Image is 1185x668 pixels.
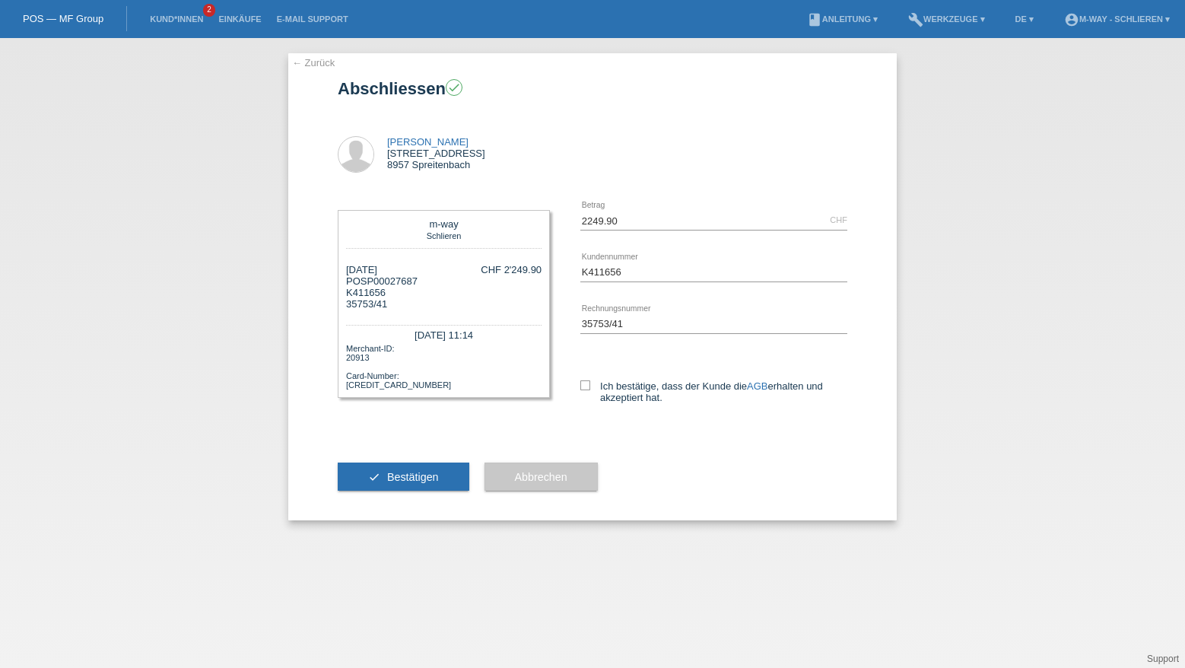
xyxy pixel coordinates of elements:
i: book [807,12,822,27]
a: DE ▾ [1008,14,1041,24]
a: [PERSON_NAME] [387,136,469,148]
div: [DATE] POSP00027687 [346,264,418,310]
span: 35753/41 [346,298,387,310]
span: K411656 [346,287,386,298]
a: bookAnleitung ▾ [799,14,885,24]
a: Kund*innen [142,14,211,24]
a: Einkäufe [211,14,268,24]
div: m-way [350,218,538,230]
label: Ich bestätige, dass der Kunde die erhalten und akzeptiert hat. [580,380,847,403]
h1: Abschliessen [338,79,847,98]
div: [STREET_ADDRESS] 8957 Spreitenbach [387,136,485,170]
span: 2 [203,4,215,17]
span: Bestätigen [387,471,439,483]
a: Support [1147,654,1179,664]
a: ← Zurück [292,57,335,68]
div: CHF 2'249.90 [481,264,542,275]
i: check [447,81,461,94]
i: check [368,471,380,483]
div: Merchant-ID: 20913 Card-Number: [CREDIT_CARD_NUMBER] [346,342,542,390]
div: CHF [830,215,847,224]
a: buildWerkzeuge ▾ [901,14,993,24]
i: build [908,12,923,27]
i: account_circle [1064,12,1079,27]
a: AGB [747,380,767,392]
a: account_circlem-way - Schlieren ▾ [1056,14,1177,24]
button: Abbrechen [484,463,598,491]
a: E-Mail Support [269,14,356,24]
button: check Bestätigen [338,463,469,491]
div: [DATE] 11:14 [346,325,542,342]
a: POS — MF Group [23,13,103,24]
span: Abbrechen [515,471,567,483]
div: Schlieren [350,230,538,240]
